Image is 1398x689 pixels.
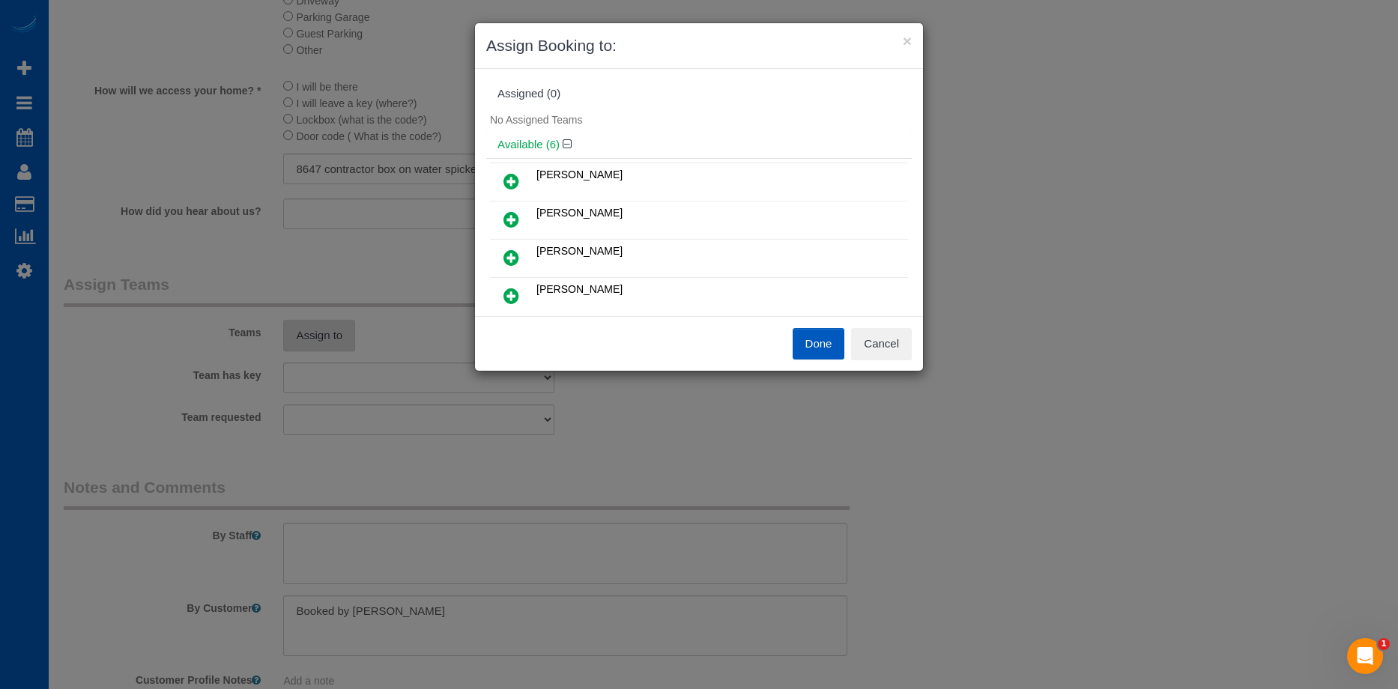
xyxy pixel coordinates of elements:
[793,328,845,359] button: Done
[903,33,912,49] button: ×
[1347,638,1383,674] iframe: Intercom live chat
[851,328,912,359] button: Cancel
[497,139,901,151] h4: Available (6)
[1378,638,1390,650] span: 1
[497,88,901,100] div: Assigned (0)
[536,283,623,295] span: [PERSON_NAME]
[536,169,623,180] span: [PERSON_NAME]
[486,34,912,57] h3: Assign Booking to:
[536,245,623,257] span: [PERSON_NAME]
[536,207,623,219] span: [PERSON_NAME]
[490,114,582,126] span: No Assigned Teams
